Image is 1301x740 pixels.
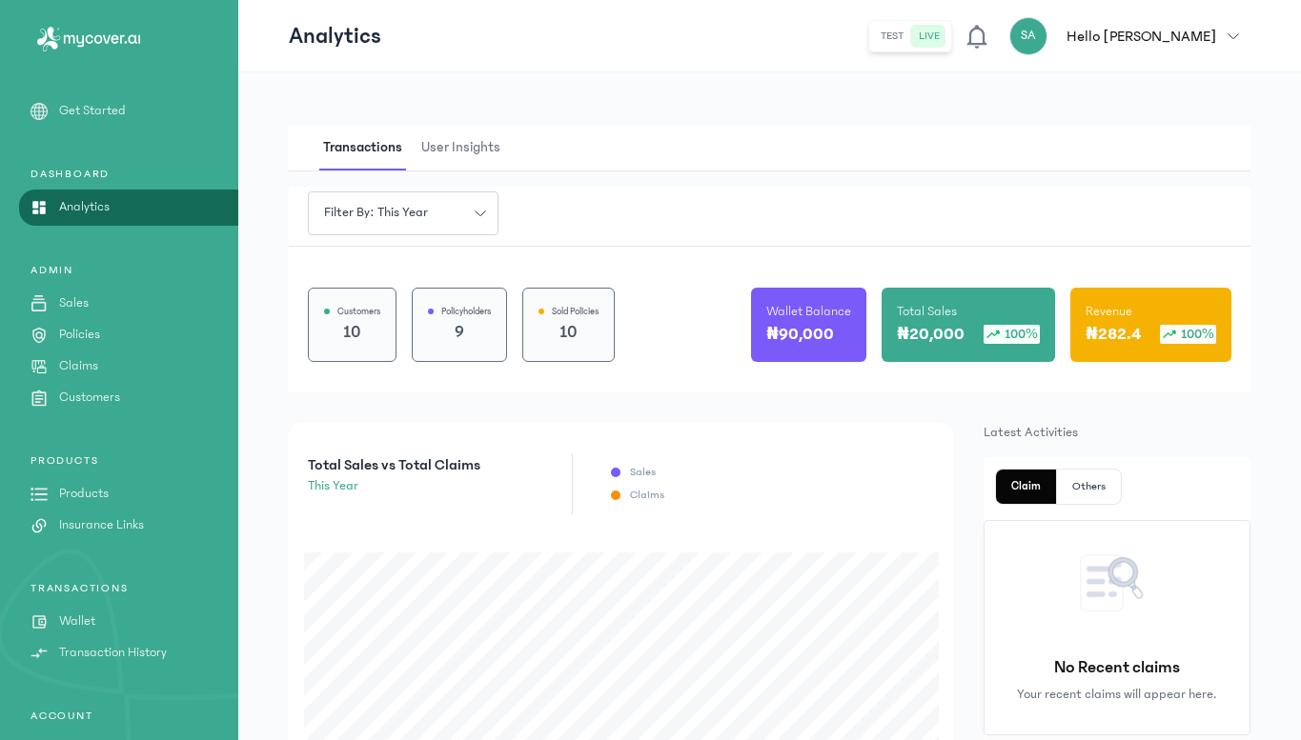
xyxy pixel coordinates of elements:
[313,203,439,223] span: Filter by: this year
[308,476,480,496] p: this year
[766,321,834,348] p: ₦90,000
[1067,25,1216,48] p: Hello [PERSON_NAME]
[59,484,109,504] p: Products
[308,191,498,235] button: Filter by: this year
[59,197,110,217] p: Analytics
[324,319,380,346] p: 10
[59,611,95,631] p: Wallet
[873,25,911,48] button: test
[417,126,516,170] button: User Insights
[1057,470,1121,504] button: Others
[337,304,380,319] p: Customers
[539,319,599,346] p: 10
[289,21,381,51] p: Analytics
[319,126,406,170] span: Transactions
[1086,302,1132,321] p: Revenue
[308,453,480,476] p: Total Sales vs Total Claims
[319,126,417,170] button: Transactions
[766,302,851,321] p: Wallet Balance
[897,302,957,321] p: Total Sales
[59,293,89,313] p: Sales
[630,488,664,503] p: Claims
[417,126,504,170] span: User Insights
[996,470,1057,504] button: Claim
[441,304,491,319] p: Policyholders
[1017,685,1216,704] p: Your recent claims will appear here.
[984,325,1040,344] div: 100%
[1086,321,1141,348] p: ₦282.4
[428,319,491,346] p: 9
[59,356,98,376] p: Claims
[984,423,1250,442] p: Latest Activities
[1160,325,1216,344] div: 100%
[59,325,100,345] p: Policies
[1009,17,1047,55] div: SA
[1054,654,1180,681] p: No Recent claims
[897,321,965,348] p: ₦20,000
[1009,17,1250,55] button: SAHello [PERSON_NAME]
[630,465,656,480] p: Sales
[911,25,947,48] button: live
[59,515,144,535] p: Insurance Links
[59,388,120,408] p: Customers
[552,304,599,319] p: Sold Policies
[59,643,167,663] p: Transaction History
[59,101,126,121] p: Get Started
